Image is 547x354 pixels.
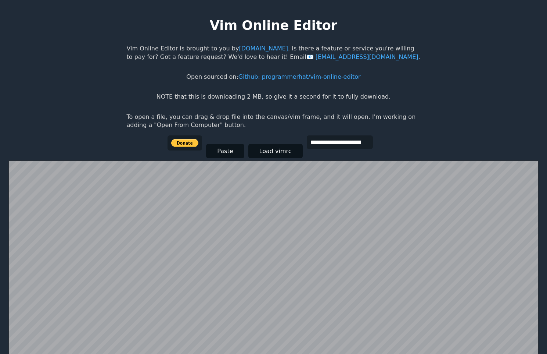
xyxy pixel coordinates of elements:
button: Load vimrc [248,144,303,158]
p: NOTE that this is downloading 2 MB, so give it a second for it to fully download. [156,93,391,101]
h1: Vim Online Editor [210,16,337,34]
p: Vim Online Editor is brought to you by . Is there a feature or service you're willing to pay for?... [127,45,421,61]
a: Github: programmerhat/vim-online-editor [238,73,361,80]
p: To open a file, you can drag & drop file into the canvas/vim frame, and it will open. I'm working... [127,113,421,130]
a: [DOMAIN_NAME] [239,45,288,52]
button: Paste [206,144,244,158]
p: Open sourced on: [186,73,360,81]
a: [EMAIL_ADDRESS][DOMAIN_NAME] [306,53,418,60]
